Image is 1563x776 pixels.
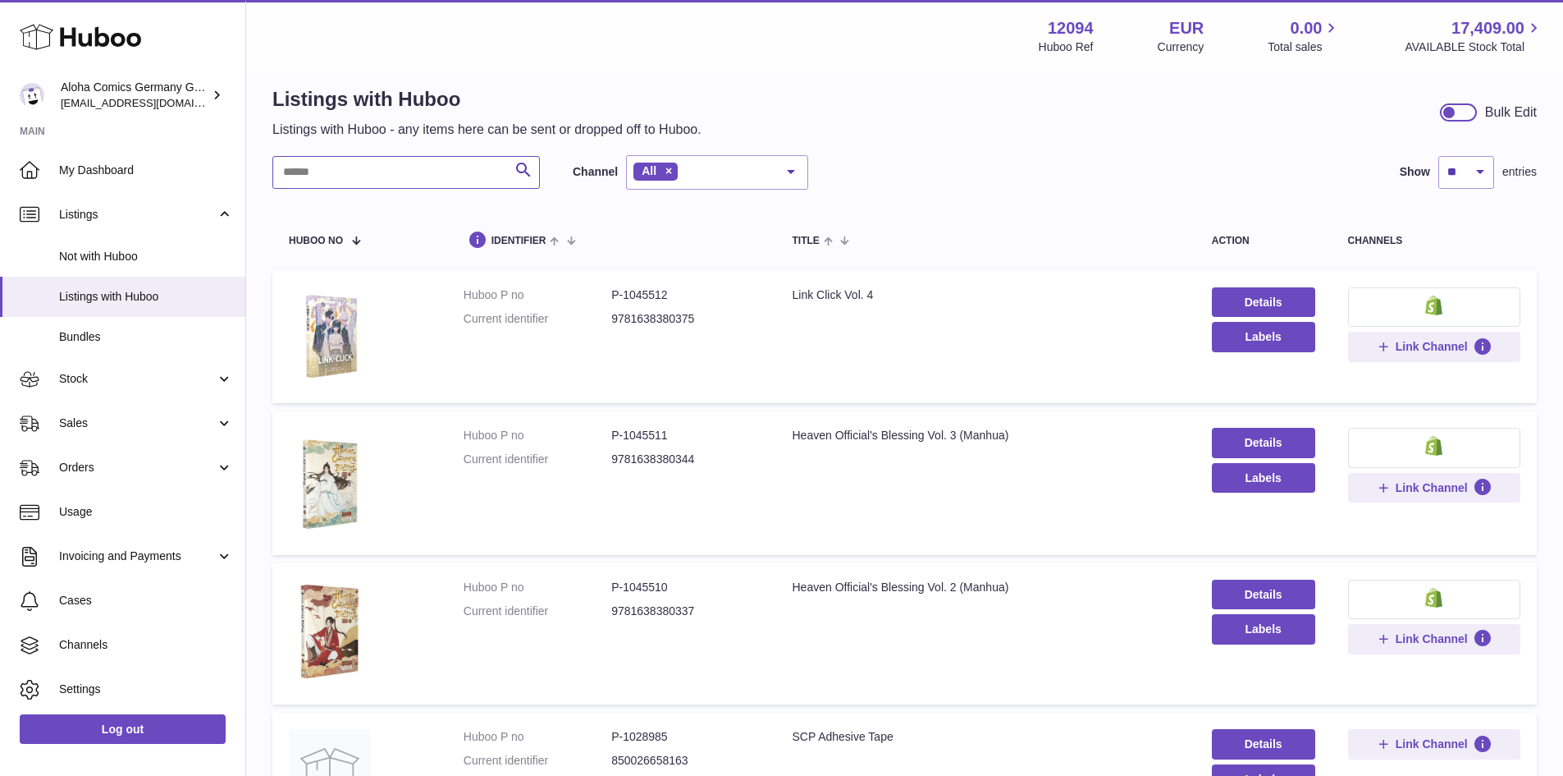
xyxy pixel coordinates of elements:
img: shopify-small.png [1425,296,1442,315]
span: AVAILABLE Stock Total [1405,39,1543,55]
span: Sales [59,416,216,431]
span: Not with Huboo [59,249,233,264]
button: Link Channel [1348,729,1520,759]
a: Details [1212,428,1315,457]
button: Link Channel [1348,332,1520,361]
span: Bundles [59,329,233,345]
span: Settings [59,682,233,697]
dt: Huboo P no [464,428,611,443]
span: Channels [59,637,233,653]
dd: 9781638380375 [611,311,759,327]
a: 0.00 Total sales [1268,17,1341,55]
img: shopify-small.png [1425,588,1442,608]
img: Heaven Official's Blessing Vol. 3 (Manhua) [289,428,371,535]
div: Heaven Official's Blessing Vol. 3 (Manhua) [792,428,1178,443]
div: Bulk Edit [1485,103,1537,122]
dt: Huboo P no [464,729,611,745]
dt: Current identifier [464,753,611,769]
span: Link Channel [1396,339,1468,354]
dd: 850026658163 [611,753,759,769]
span: My Dashboard [59,163,233,178]
span: Usage [59,504,233,520]
dd: P-1045511 [611,428,759,443]
a: 17,409.00 AVAILABLE Stock Total [1405,17,1543,55]
img: internalAdmin-12094@internal.huboo.com [20,83,44,108]
div: action [1212,236,1315,246]
dd: P-1045510 [611,580,759,595]
span: Listings with Huboo [59,289,233,305]
dt: Huboo P no [464,287,611,303]
label: Channel [573,164,618,180]
span: Invoicing and Payments [59,549,216,564]
img: Link Click Vol. 4 [289,287,371,383]
button: Link Channel [1348,624,1520,654]
div: Heaven Official's Blessing Vol. 2 (Manhua) [792,580,1178,595]
span: Huboo no [289,236,343,246]
dd: 9781638380337 [611,604,759,619]
button: Labels [1212,614,1315,644]
div: Huboo Ref [1039,39,1094,55]
dt: Current identifier [464,452,611,467]
h1: Listings with Huboo [272,86,702,112]
span: 0.00 [1291,17,1323,39]
button: Link Channel [1348,473,1520,503]
dd: P-1028985 [611,729,759,745]
span: Stock [59,371,216,387]
strong: 12094 [1048,17,1094,39]
img: shopify-small.png [1425,436,1442,456]
p: Listings with Huboo - any items here can be sent or dropped off to Huboo. [272,121,702,139]
button: Labels [1212,463,1315,493]
dt: Current identifier [464,604,611,619]
img: Heaven Official's Blessing Vol. 2 (Manhua) [289,580,371,684]
span: 17,409.00 [1451,17,1524,39]
span: Cases [59,593,233,608]
dt: Current identifier [464,311,611,327]
span: [EMAIL_ADDRESS][DOMAIN_NAME] [61,96,241,109]
button: Labels [1212,322,1315,351]
a: Details [1212,729,1315,759]
span: All [642,164,656,177]
a: Log out [20,714,226,744]
span: Total sales [1268,39,1341,55]
a: Details [1212,287,1315,317]
span: Link Channel [1396,631,1468,646]
span: Link Channel [1396,480,1468,495]
strong: EUR [1169,17,1204,39]
div: Link Click Vol. 4 [792,287,1178,303]
dd: P-1045512 [611,287,759,303]
div: Aloha Comics Germany GmbH [61,80,208,111]
span: Orders [59,460,216,475]
span: Listings [59,207,216,223]
span: Link Channel [1396,737,1468,751]
div: channels [1348,236,1520,246]
a: Details [1212,580,1315,609]
div: SCP Adhesive Tape [792,729,1178,745]
span: identifier [491,236,546,246]
div: Currency [1158,39,1204,55]
span: entries [1502,164,1537,180]
label: Show [1400,164,1430,180]
dd: 9781638380344 [611,452,759,467]
dt: Huboo P no [464,580,611,595]
span: title [792,236,819,246]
